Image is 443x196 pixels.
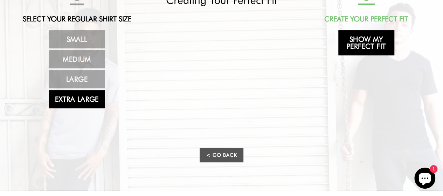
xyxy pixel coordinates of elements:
h2: Create Your Perfect Fit [304,15,428,23]
h2: Select Your Regular Shirt Size [15,15,139,23]
a: Small [49,30,105,48]
a: < Go Back [200,148,243,162]
a: Extra Large [49,90,105,108]
a: Large [49,70,105,88]
a: Medium [49,50,105,68]
inbox-online-store-chat: Shopify online store chat [412,168,437,190]
a: Show My Perfect Fit [338,30,394,55]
